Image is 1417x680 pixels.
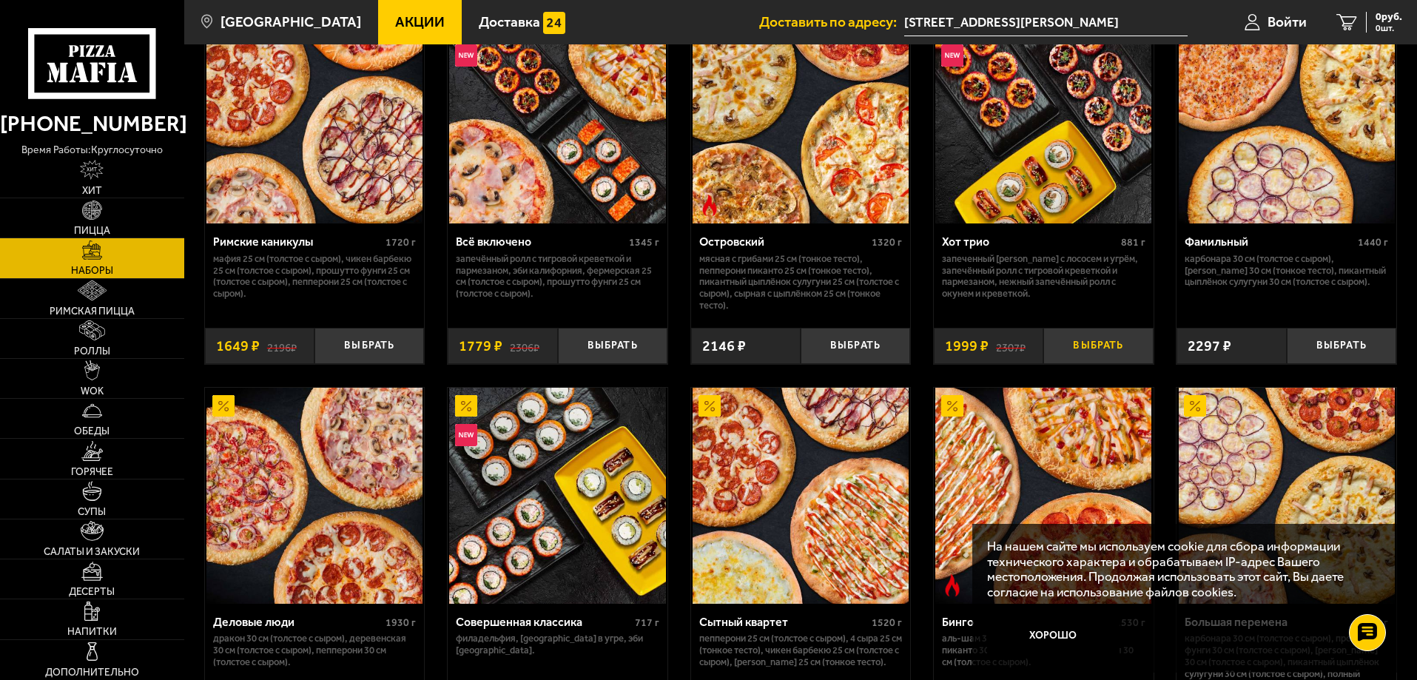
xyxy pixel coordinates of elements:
[448,7,667,223] a: АкционныйНовинкаВсё включено
[941,395,963,417] img: Акционный
[386,236,416,249] span: 1720 г
[942,235,1117,249] div: Хот трио
[1358,236,1388,249] span: 1440 г
[904,9,1188,36] span: Санкт-Петербург, улица Профессора Качалова, 7
[1185,235,1354,249] div: Фамильный
[699,195,721,217] img: Острое блюдо
[456,615,631,629] div: Совершенная классика
[872,616,902,629] span: 1520 г
[904,9,1188,36] input: Ваш адрес доставки
[935,7,1151,223] img: Хот трио
[1287,328,1396,364] button: Выбрать
[213,235,383,249] div: Римские каникулы
[759,15,904,29] span: Доставить по адресу:
[987,614,1120,659] button: Хорошо
[213,615,383,629] div: Деловые люди
[1179,388,1395,604] img: Большая перемена
[934,388,1154,604] a: АкционныйОстрое блюдоБинго
[629,236,659,249] span: 1345 г
[635,616,659,629] span: 717 г
[1268,15,1307,29] span: Войти
[205,7,425,223] a: АкционныйРимские каникулы
[386,616,416,629] span: 1930 г
[691,7,911,223] a: АкционныйОстрое блюдоОстровский
[456,253,659,300] p: Запечённый ролл с тигровой креветкой и пармезаном, Эби Калифорния, Фермерская 25 см (толстое с сы...
[1185,253,1388,289] p: Карбонара 30 см (толстое с сыром), [PERSON_NAME] 30 см (тонкое тесто), Пикантный цыплёнок сулугун...
[455,395,477,417] img: Акционный
[74,426,110,437] span: Обеды
[456,235,625,249] div: Всё включено
[941,44,963,67] img: Новинка
[934,7,1154,223] a: АкционныйНовинкаХот трио
[456,633,659,656] p: Филадельфия, [GEOGRAPHIC_DATA] в угре, Эби [GEOGRAPHIC_DATA].
[1177,7,1396,223] a: АкционныйФамильный
[448,388,667,604] a: АкционныйНовинкаСовершенная классика
[510,339,539,354] s: 2306 ₽
[455,44,477,67] img: Новинка
[801,328,910,364] button: Выбрать
[205,388,425,604] a: АкционныйДеловые люди
[67,627,117,637] span: Напитки
[395,15,445,29] span: Акции
[69,587,115,597] span: Десерты
[213,633,417,668] p: Дракон 30 см (толстое с сыром), Деревенская 30 см (толстое с сыром), Пепперони 30 см (толстое с с...
[81,386,104,397] span: WOK
[206,388,423,604] img: Деловые люди
[82,186,102,196] span: Хит
[71,467,113,477] span: Горячее
[1184,395,1206,417] img: Акционный
[45,667,139,678] span: Дополнительно
[1179,7,1395,223] img: Фамильный
[699,253,903,312] p: Мясная с грибами 25 см (тонкое тесто), Пепперони Пиканто 25 см (тонкое тесто), Пикантный цыплёнок...
[71,266,113,276] span: Наборы
[1188,339,1231,354] span: 2297 ₽
[44,547,140,557] span: Салаты и закуски
[1043,328,1153,364] button: Выбрать
[78,507,106,517] span: Супы
[74,226,110,236] span: Пицца
[693,7,909,223] img: Островский
[693,388,909,604] img: Сытный квартет
[699,615,869,629] div: Сытный квартет
[935,388,1151,604] img: Бинго
[699,395,721,417] img: Акционный
[314,328,424,364] button: Выбрать
[459,339,502,354] span: 1779 ₽
[941,574,963,596] img: Острое блюдо
[1376,12,1402,22] span: 0 руб.
[942,633,1145,668] p: Аль-Шам 30 см (тонкое тесто), Пепперони Пиканто 30 см (тонкое тесто), Фермерская 30 см (толстое с...
[449,388,665,604] img: Совершенная классика
[1177,388,1396,604] a: АкционныйБольшая перемена
[449,7,665,223] img: Всё включено
[206,7,423,223] img: Римские каникулы
[699,235,869,249] div: Островский
[216,339,260,354] span: 1649 ₽
[702,339,746,354] span: 2146 ₽
[212,395,235,417] img: Акционный
[74,346,110,357] span: Роллы
[221,15,361,29] span: [GEOGRAPHIC_DATA]
[479,15,540,29] span: Доставка
[691,388,911,604] a: АкционныйСытный квартет
[558,328,667,364] button: Выбрать
[942,615,1111,629] div: Бинго
[699,633,903,668] p: Пепперони 25 см (толстое с сыром), 4 сыра 25 см (тонкое тесто), Чикен Барбекю 25 см (толстое с сы...
[987,539,1374,600] p: На нашем сайте мы используем cookie для сбора информации технического характера и обрабатываем IP...
[50,306,135,317] span: Римская пицца
[945,339,989,354] span: 1999 ₽
[1376,24,1402,33] span: 0 шт.
[942,253,1145,300] p: Запеченный [PERSON_NAME] с лососем и угрём, Запечённый ролл с тигровой креветкой и пармезаном, Не...
[996,339,1026,354] s: 2307 ₽
[543,12,565,34] img: 15daf4d41897b9f0e9f617042186c801.svg
[872,236,902,249] span: 1320 г
[267,339,297,354] s: 2196 ₽
[213,253,417,300] p: Мафия 25 см (толстое с сыром), Чикен Барбекю 25 см (толстое с сыром), Прошутто Фунги 25 см (толст...
[1121,236,1145,249] span: 881 г
[455,424,477,446] img: Новинка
